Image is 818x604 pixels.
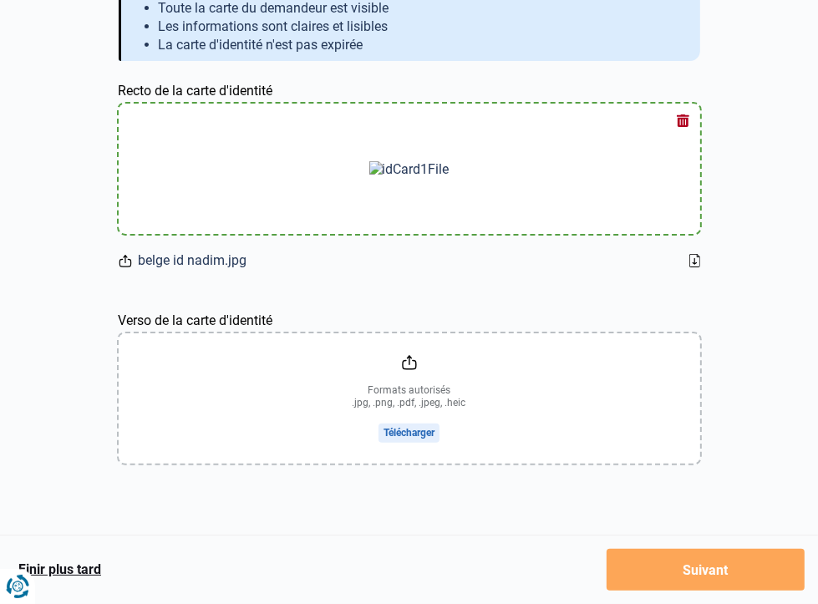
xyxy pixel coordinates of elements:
[159,37,687,53] li: La carte d'identité n'est pas expirée
[139,251,247,271] span: belge id nadim.jpg
[119,311,273,331] label: Verso de la carte d'identité
[689,254,700,267] a: Download
[13,559,106,581] button: Finir plus tard
[159,18,687,34] li: Les informations sont claires et lisibles
[119,81,273,101] label: Recto de la carte d'identité
[369,161,450,177] img: idCard1File
[607,549,805,591] button: Suivant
